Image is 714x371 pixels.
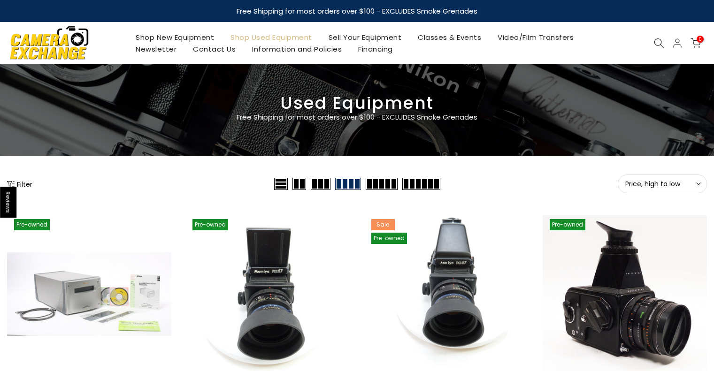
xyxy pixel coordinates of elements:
button: Show filters [7,179,32,189]
a: Classes & Events [410,31,490,43]
a: Shop New Equipment [128,31,223,43]
a: Newsletter [128,43,185,55]
a: Video/Film Transfers [490,31,582,43]
strong: Free Shipping for most orders over $100 - EXCLUDES Smoke Grenades [237,6,477,16]
a: Shop Used Equipment [223,31,321,43]
h3: Used Equipment [7,97,707,109]
button: Price, high to low [618,174,707,193]
p: Free Shipping for most orders over $100 - EXCLUDES Smoke Grenades [181,112,533,123]
span: Price, high to low [625,180,699,188]
a: Information and Policies [244,43,350,55]
a: Sell Your Equipment [320,31,410,43]
span: 0 [697,36,704,43]
a: Contact Us [185,43,244,55]
a: 0 [691,38,701,48]
a: Financing [350,43,401,55]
